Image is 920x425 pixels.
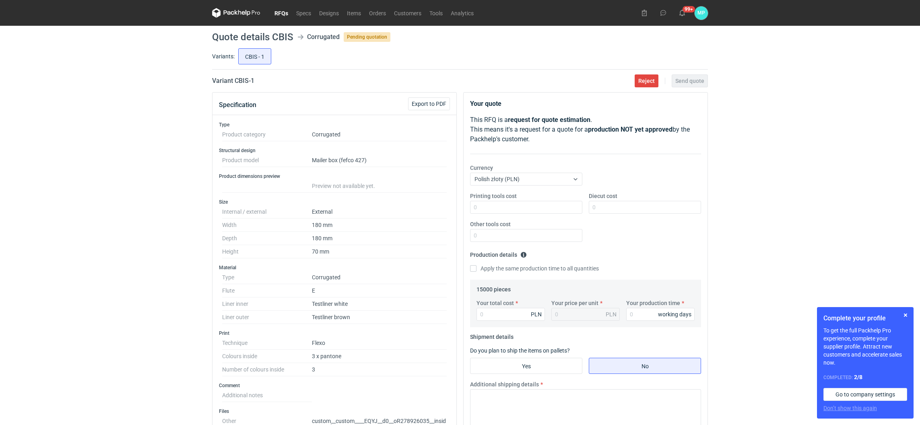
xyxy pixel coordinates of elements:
[823,373,907,382] div: Completed:
[222,271,312,284] dt: Type
[470,192,517,200] label: Printing tools cost
[470,248,527,258] legend: Production details
[315,8,343,18] a: Designs
[212,8,260,18] svg: Packhelp Pro
[222,219,312,232] dt: Width
[447,8,478,18] a: Analytics
[508,116,590,124] strong: request for quote estimation
[219,382,450,389] h3: Comment
[312,219,447,232] dd: 180 mm
[695,6,708,20] div: Martyna Paroń
[219,122,450,128] h3: Type
[531,310,542,318] div: PLN
[312,183,375,189] span: Preview not available yet.
[307,32,340,42] div: Corrugated
[219,147,450,154] h3: Structural design
[470,201,582,214] input: 0
[477,299,514,307] label: Your total cost
[823,314,907,323] h1: Complete your profile
[270,8,292,18] a: RFQs
[222,245,312,258] dt: Height
[222,363,312,376] dt: Number of colours inside
[312,297,447,311] dd: Testliner white
[219,199,450,205] h3: Size
[477,308,545,321] input: 0
[292,8,315,18] a: Specs
[658,310,691,318] div: working days
[470,164,493,172] label: Currency
[425,8,447,18] a: Tools
[312,363,447,376] dd: 3
[365,8,390,18] a: Orders
[695,6,708,20] button: MP
[672,74,708,87] button: Send quote
[312,245,447,258] dd: 70 mm
[312,232,447,245] dd: 180 mm
[470,100,501,107] strong: Your quote
[589,192,617,200] label: Diecut cost
[470,220,511,228] label: Other tools cost
[412,101,446,107] span: Export to PDF
[219,264,450,271] h3: Material
[606,310,617,318] div: PLN
[470,380,539,388] label: Additional shipping details
[676,6,689,19] button: 99+
[470,330,514,340] legend: Shipment details
[901,310,910,320] button: Skip for now
[312,154,447,167] dd: Mailer box (fefco 427)
[470,347,570,354] label: Do you plan to ship the items on pallets?
[312,336,447,350] dd: Flexo
[212,32,293,42] h1: Quote details CBIS
[312,128,447,141] dd: Corrugated
[343,8,365,18] a: Items
[222,284,312,297] dt: Flute
[222,350,312,363] dt: Colours inside
[219,173,450,179] h3: Product dimensions preview
[222,297,312,311] dt: Liner inner
[312,205,447,219] dd: External
[626,299,680,307] label: Your production time
[312,271,447,284] dd: Corrugated
[212,52,235,60] label: Variants:
[823,404,877,412] button: Don’t show this again
[589,201,701,214] input: 0
[222,154,312,167] dt: Product model
[823,326,907,367] p: To get the full Packhelp Pro experience, complete your supplier profile. Attract new customers an...
[408,97,450,110] button: Export to PDF
[312,311,447,324] dd: Testliner brown
[222,311,312,324] dt: Liner outer
[675,78,704,84] span: Send quote
[222,336,312,350] dt: Technique
[854,374,862,380] strong: 2 / 8
[588,126,672,133] strong: production NOT yet approved
[312,284,447,297] dd: E
[589,358,701,374] label: No
[238,48,271,64] label: CBIS - 1
[222,232,312,245] dt: Depth
[470,358,582,374] label: Yes
[551,299,598,307] label: Your price per unit
[823,388,907,401] a: Go to company settings
[390,8,425,18] a: Customers
[477,283,511,293] legend: 15000 pieces
[222,128,312,141] dt: Product category
[470,229,582,242] input: 0
[470,115,701,144] p: This RFQ is a . This means it's a request for a quote for a by the Packhelp's customer.
[474,176,520,182] span: Polish złoty (PLN)
[222,389,312,402] dt: Additional notes
[219,95,256,115] button: Specification
[638,78,655,84] span: Reject
[626,308,695,321] input: 0
[312,350,447,363] dd: 3 x pantone
[470,264,599,272] label: Apply the same production time to all quantities
[212,76,254,86] h2: Variant CBIS - 1
[219,330,450,336] h3: Print
[344,32,390,42] span: Pending quotation
[222,205,312,219] dt: Internal / external
[219,408,450,415] h3: Files
[635,74,658,87] button: Reject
